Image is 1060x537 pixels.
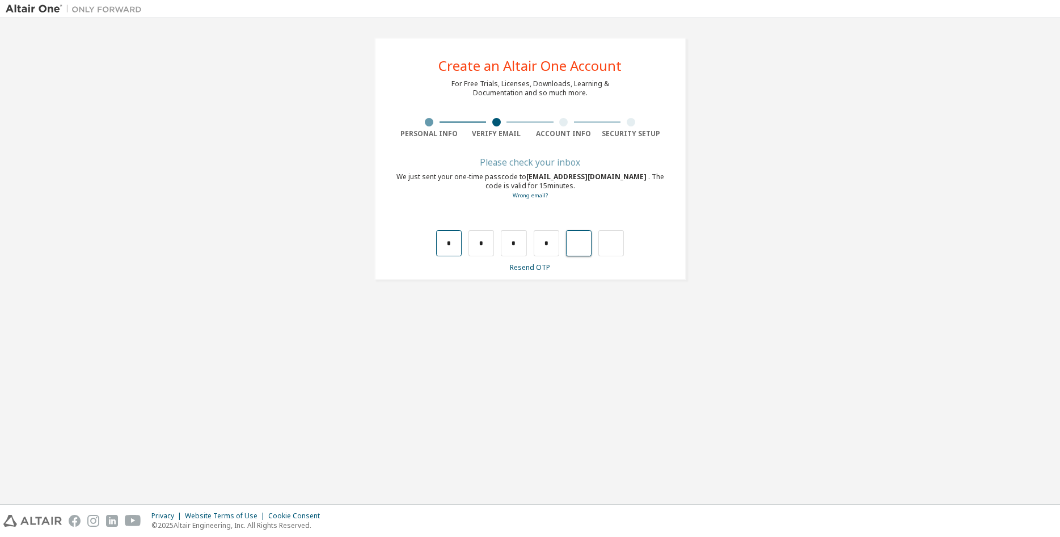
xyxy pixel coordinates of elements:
div: We just sent your one-time passcode to . The code is valid for 15 minutes. [396,172,665,200]
div: Security Setup [597,129,665,138]
div: For Free Trials, Licenses, Downloads, Learning & Documentation and so much more. [451,79,609,98]
div: Create an Altair One Account [438,59,622,73]
span: [EMAIL_ADDRESS][DOMAIN_NAME] [526,172,648,181]
div: Verify Email [463,129,530,138]
img: youtube.svg [125,515,141,527]
img: linkedin.svg [106,515,118,527]
img: facebook.svg [69,515,81,527]
div: Account Info [530,129,598,138]
div: Website Terms of Use [185,511,268,521]
div: Please check your inbox [396,159,665,166]
a: Resend OTP [510,263,550,272]
div: Privacy [151,511,185,521]
div: Personal Info [396,129,463,138]
p: © 2025 Altair Engineering, Inc. All Rights Reserved. [151,521,327,530]
img: altair_logo.svg [3,515,62,527]
a: Go back to the registration form [513,192,548,199]
img: Altair One [6,3,147,15]
img: instagram.svg [87,515,99,527]
div: Cookie Consent [268,511,327,521]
